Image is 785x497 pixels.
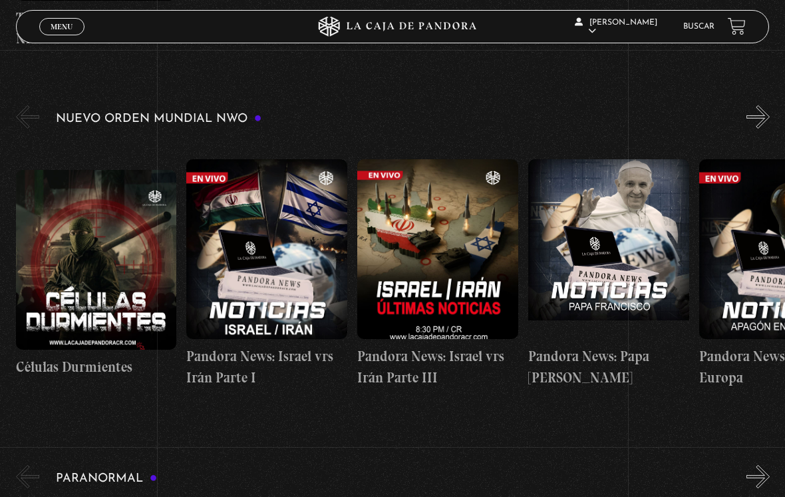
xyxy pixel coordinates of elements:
h4: Taller Ciberseguridad Nivel I [16,7,177,49]
a: View your shopping cart [728,17,746,35]
a: Pandora News: Israel vrs Irán Parte I [186,139,347,409]
button: Next [746,465,770,488]
h4: Pandora News: Papa [PERSON_NAME] [528,346,689,388]
a: Buscar [683,23,714,31]
a: Pandora News: Israel vrs Irán Parte III [357,139,518,409]
button: Previous [16,105,39,129]
h3: Paranormal [56,472,158,485]
a: Células Durmientes [16,139,177,409]
h4: Pandora News: Israel vrs Irán Parte III [357,346,518,388]
h4: Células Durmientes [16,356,177,378]
span: Menu [51,23,73,31]
h4: Pandora News: Israel vrs Irán Parte I [186,346,347,388]
button: Previous [16,465,39,488]
a: Pandora News: Papa [PERSON_NAME] [528,139,689,409]
span: Cerrar [47,34,78,43]
button: Next [746,105,770,129]
span: [PERSON_NAME] [575,19,657,35]
h3: Nuevo Orden Mundial NWO [56,113,262,125]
